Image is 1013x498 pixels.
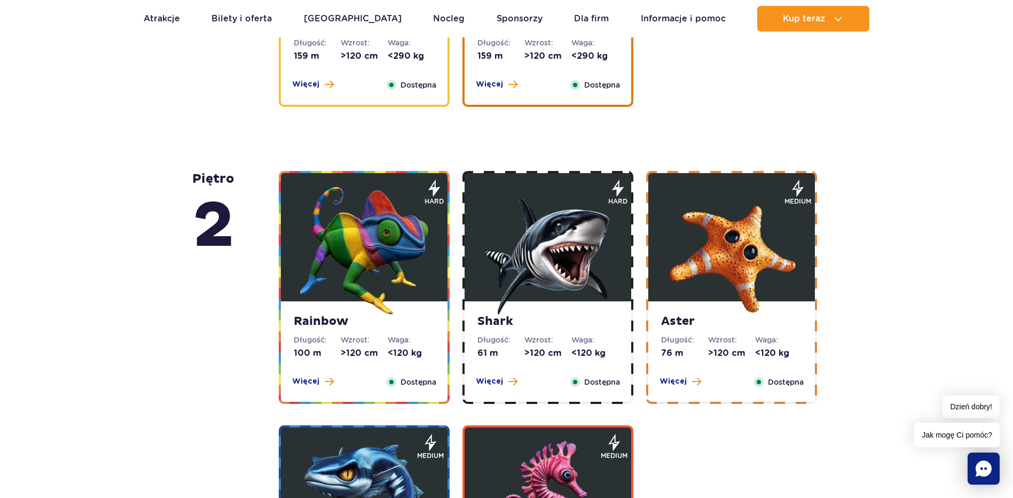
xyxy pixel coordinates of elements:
[484,186,612,315] img: 683e9e9ba8332218919957.png
[476,79,517,90] button: Więcej
[341,334,388,345] dt: Wzrost:
[668,186,796,315] img: 683e9eae63fef643064232.png
[641,6,726,32] a: Informacje i pomoc
[292,376,334,387] button: Więcej
[388,334,435,345] dt: Waga:
[708,347,755,359] dd: >120 cm
[341,37,388,48] dt: Wzrost:
[574,6,609,32] a: Dla firm
[417,451,444,461] span: medium
[768,376,804,388] span: Dostępna
[341,347,388,359] dd: >120 cm
[477,347,524,359] dd: 61 m
[388,37,435,48] dt: Waga:
[192,171,234,266] strong: piętro
[601,451,627,461] span: medium
[659,376,687,387] span: Więcej
[661,314,802,329] strong: Aster
[388,50,435,62] dd: <290 kg
[477,334,524,345] dt: Długość:
[571,334,618,345] dt: Waga:
[304,6,402,32] a: [GEOGRAPHIC_DATA]
[294,314,435,329] strong: Rainbow
[292,79,334,90] button: Więcej
[497,6,543,32] a: Sponsorzy
[708,334,755,345] dt: Wzrost:
[294,334,341,345] dt: Długość:
[425,197,444,206] span: hard
[524,37,571,48] dt: Wzrost:
[144,6,180,32] a: Atrakcje
[757,6,869,32] button: Kup teraz
[433,6,465,32] a: Nocleg
[755,334,802,345] dt: Waga:
[524,334,571,345] dt: Wzrost:
[401,376,436,388] span: Dostępna
[571,37,618,48] dt: Waga:
[571,50,618,62] dd: <290 kg
[524,50,571,62] dd: >120 cm
[661,347,708,359] dd: 76 m
[292,79,319,90] span: Więcej
[608,197,627,206] span: hard
[294,347,341,359] dd: 100 m
[211,6,272,32] a: Bilety i oferta
[659,376,701,387] button: Więcej
[571,347,618,359] dd: <120 kg
[661,334,708,345] dt: Długość:
[292,376,319,387] span: Więcej
[401,79,436,91] span: Dostępna
[477,50,524,62] dd: 159 m
[476,376,517,387] button: Więcej
[783,14,825,24] span: Kup teraz
[914,423,1000,447] span: Jak mogę Ci pomóc?
[300,186,428,315] img: 683e9e7576148617438286.png
[388,347,435,359] dd: <120 kg
[476,376,503,387] span: Więcej
[192,187,234,266] span: 2
[968,453,1000,485] div: Chat
[784,197,811,206] span: medium
[584,376,620,388] span: Dostępna
[584,79,620,91] span: Dostępna
[755,347,802,359] dd: <120 kg
[943,395,1000,418] span: Dzień dobry!
[477,314,618,329] strong: Shark
[294,50,341,62] dd: 159 m
[341,50,388,62] dd: >120 cm
[476,79,503,90] span: Więcej
[477,37,524,48] dt: Długość:
[294,37,341,48] dt: Długość:
[524,347,571,359] dd: >120 cm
